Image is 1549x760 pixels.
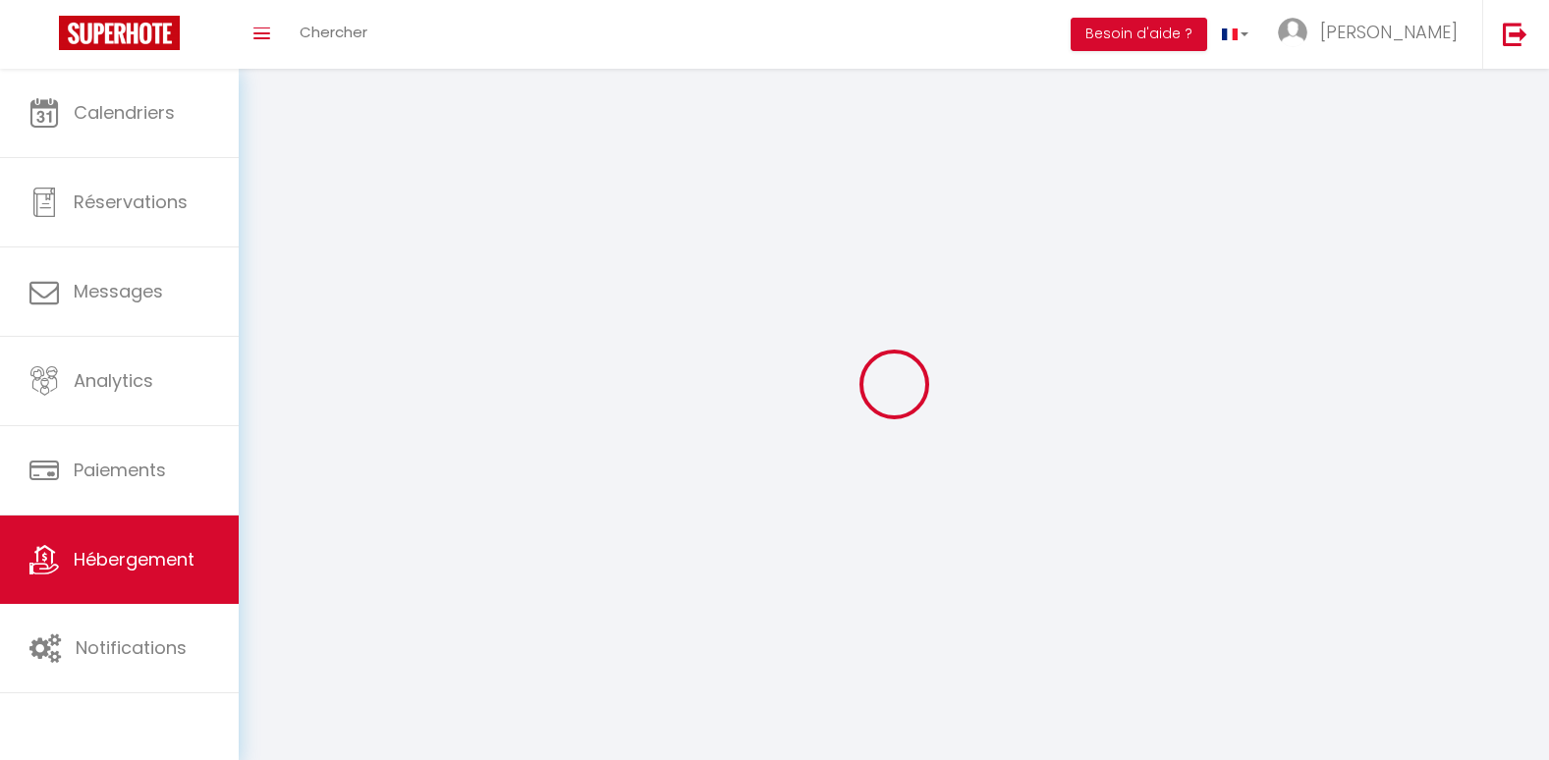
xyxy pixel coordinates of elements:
[74,368,153,393] span: Analytics
[76,635,187,660] span: Notifications
[1320,20,1458,44] span: [PERSON_NAME]
[1071,18,1207,51] button: Besoin d'aide ?
[74,458,166,482] span: Paiements
[59,16,180,50] img: Super Booking
[1503,22,1527,46] img: logout
[16,8,75,67] button: Ouvrir le widget de chat LiveChat
[74,279,163,303] span: Messages
[1278,18,1307,47] img: ...
[300,22,367,42] span: Chercher
[74,547,194,571] span: Hébergement
[74,100,175,125] span: Calendriers
[74,190,188,214] span: Réservations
